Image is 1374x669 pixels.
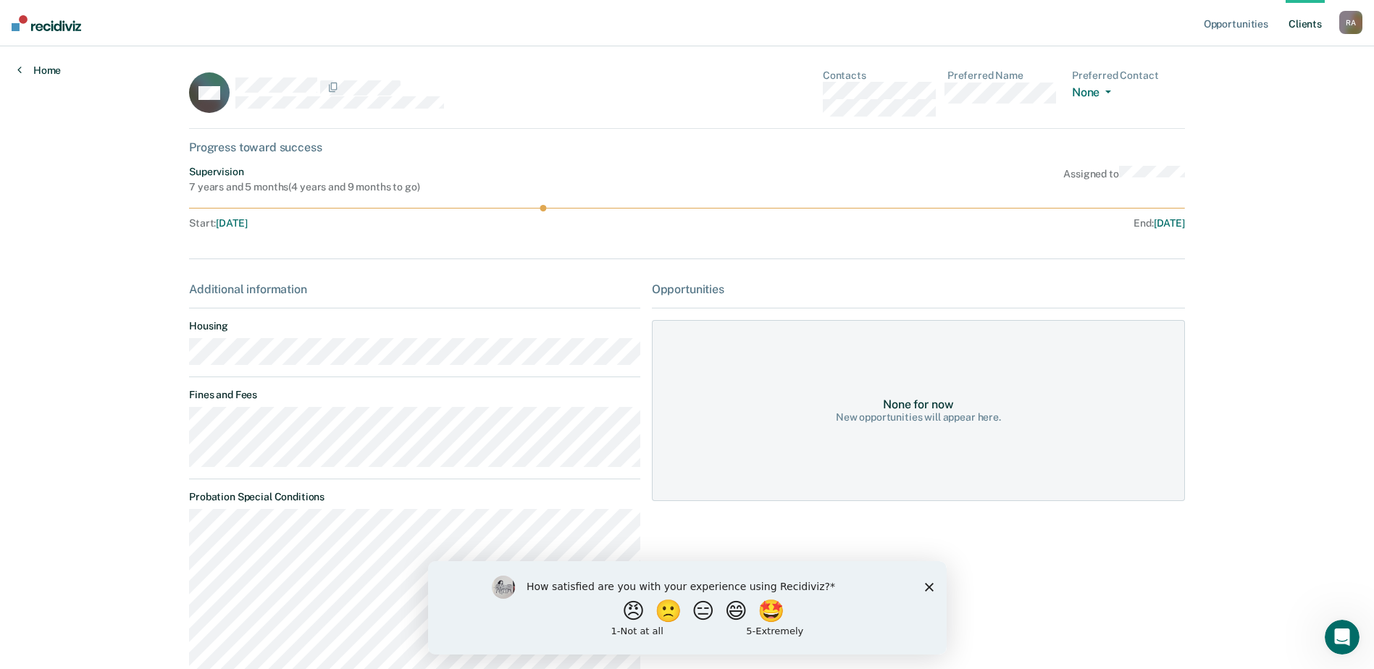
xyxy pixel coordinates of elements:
[189,320,640,332] dt: Housing
[1063,166,1185,193] div: Assigned to
[189,166,419,178] div: Supervision
[1325,620,1360,655] iframe: Intercom live chat
[947,70,1060,82] dt: Preferred Name
[823,70,936,82] dt: Contacts
[883,397,953,411] div: None for now
[216,217,247,229] span: [DATE]
[428,561,947,655] iframe: Survey by Kim from Recidiviz
[836,411,1001,424] div: New opportunities will appear here.
[693,217,1185,230] div: End :
[17,64,61,77] a: Home
[189,181,419,193] div: 7 years and 5 months ( 4 years and 9 months to go )
[189,217,687,230] div: Start :
[189,389,640,401] dt: Fines and Fees
[1339,11,1362,34] button: RA
[189,140,1185,154] div: Progress toward success
[189,282,640,296] div: Additional information
[1072,85,1117,102] button: None
[1154,217,1185,229] span: [DATE]
[1339,11,1362,34] div: R A
[189,491,640,503] dt: Probation Special Conditions
[12,15,81,31] img: Recidiviz
[1072,70,1185,82] dt: Preferred Contact
[652,282,1185,296] div: Opportunities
